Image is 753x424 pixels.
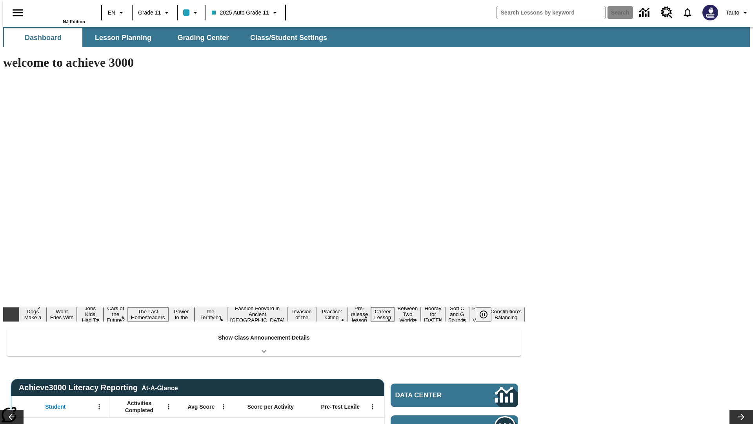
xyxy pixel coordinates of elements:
span: NJ Edition [63,19,85,24]
button: Slide 1 Diving Dogs Make a Splash [19,302,47,327]
button: Class/Student Settings [244,28,333,47]
button: Slide 7 Attack of the Terrifying Tomatoes [195,302,227,327]
button: Class: 2025 Auto Grade 11, Select your class [209,5,282,20]
img: Avatar [702,5,718,20]
span: Activities Completed [113,400,165,414]
div: SubNavbar [3,28,334,47]
button: Slide 11 Pre-release lesson [348,304,371,324]
button: Slide 10 Mixed Practice: Citing Evidence [316,302,348,327]
button: Dashboard [4,28,82,47]
button: Open side menu [6,1,29,24]
button: Slide 6 Solar Power to the People [168,302,195,327]
span: Data Center [395,391,469,399]
span: Avg Score [187,403,215,410]
button: Grading Center [164,28,242,47]
button: Language: EN, Select a language [104,5,129,20]
button: Slide 17 The Constitution's Balancing Act [487,302,525,327]
span: Grade 11 [138,9,161,17]
p: Show Class Announcement Details [218,334,310,342]
span: Tauto [726,9,739,17]
button: Open Menu [367,401,378,413]
button: Slide 13 Between Two Worlds [394,304,421,324]
span: Student [45,403,65,410]
span: EN [108,9,115,17]
a: Resource Center, Will open in new tab [656,2,677,23]
h1: welcome to achieve 3000 [3,55,525,70]
button: Profile/Settings [723,5,753,20]
button: Slide 4 Cars of the Future? [104,304,128,324]
button: Slide 16 Point of View [469,304,487,324]
button: Slide 2 Do You Want Fries With That? [47,302,77,327]
a: Home [34,4,85,19]
button: Grade: Grade 11, Select a grade [135,5,175,20]
button: Pause [476,307,491,322]
button: Slide 5 The Last Homesteaders [128,307,168,322]
button: Open Menu [93,401,105,413]
button: Lesson Planning [84,28,162,47]
button: Open Menu [163,401,175,413]
input: search field [497,6,605,19]
a: Notifications [677,2,698,23]
div: At-A-Glance [142,383,178,392]
span: Score per Activity [247,403,294,410]
button: Open Menu [218,401,229,413]
div: SubNavbar [3,27,750,47]
button: Slide 15 Soft C and G Sounds [445,304,469,324]
button: Select a new avatar [698,2,723,23]
button: Slide 9 The Invasion of the Free CD [288,302,316,327]
span: Pre-Test Lexile [321,403,360,410]
a: Data Center [391,384,518,407]
button: Slide 8 Fashion Forward in Ancient Rome [227,304,288,324]
button: Lesson carousel, Next [729,410,753,424]
span: 2025 Auto Grade 11 [212,9,269,17]
a: Data Center [635,2,656,24]
button: Slide 14 Hooray for Constitution Day! [421,304,445,324]
span: Achieve3000 Literacy Reporting [19,383,178,392]
button: Class color is light blue. Change class color [180,5,203,20]
button: Slide 12 Career Lesson [371,307,394,322]
div: Show Class Announcement Details [7,329,521,356]
button: Slide 3 Dirty Jobs Kids Had To Do [77,298,104,330]
div: Home [34,3,85,24]
div: Pause [476,307,499,322]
